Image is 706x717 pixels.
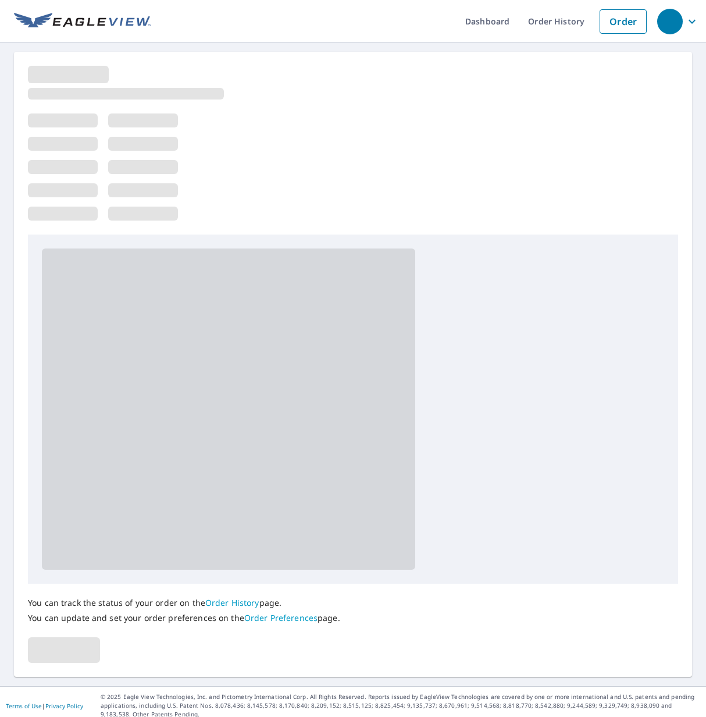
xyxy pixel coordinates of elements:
p: You can track the status of your order on the page. [28,598,340,608]
a: Privacy Policy [45,702,83,710]
a: Order History [205,597,259,608]
p: You can update and set your order preferences on the page. [28,613,340,623]
a: Terms of Use [6,702,42,710]
a: Order [600,9,647,34]
a: Order Preferences [244,612,318,623]
p: | [6,702,83,709]
img: EV Logo [14,13,151,30]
